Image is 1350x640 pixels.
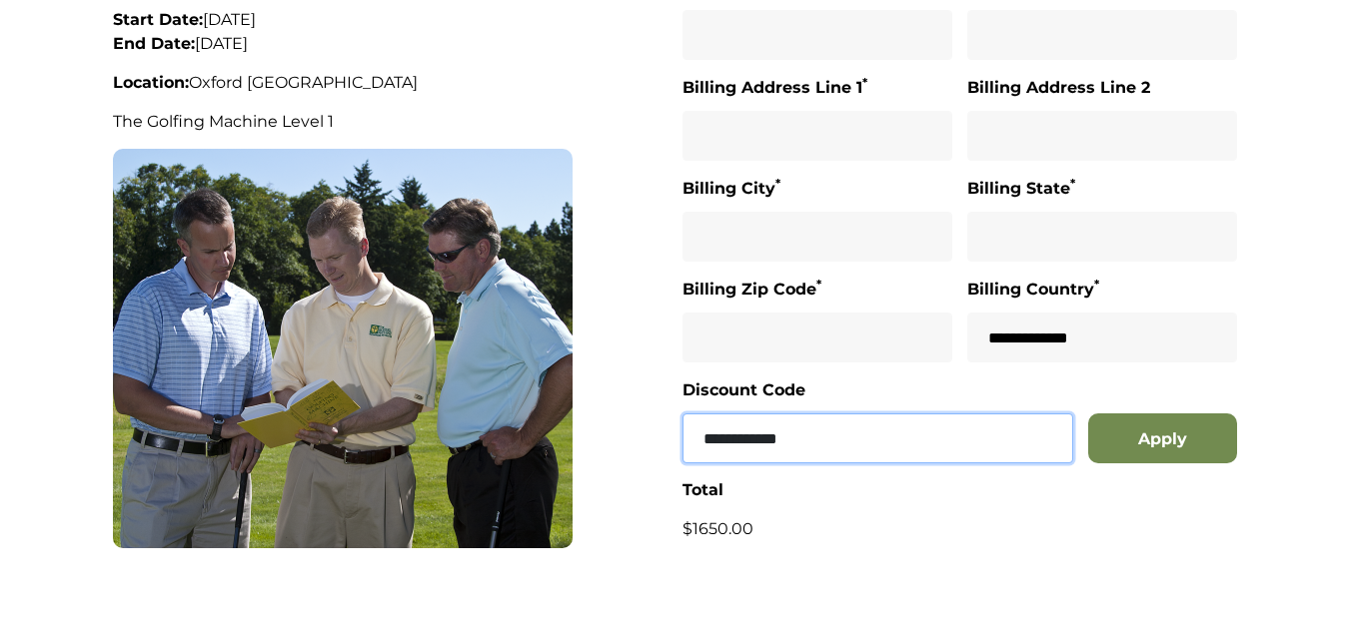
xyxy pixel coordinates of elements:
p: [DATE] [DATE] [113,8,573,56]
iframe: Secure card payment input frame [682,571,1237,588]
label: Discount Code [682,377,805,403]
label: Billing Address Line 1 [682,75,867,101]
strong: Start Date: [113,10,203,29]
label: Billing City [682,176,780,202]
p: Oxford [GEOGRAPHIC_DATA] [113,71,573,95]
p: The Golfing Machine Level 1 [113,110,573,134]
strong: End Date: [113,34,195,53]
label: Billing Address Line 2 [967,75,1150,101]
label: Billing State [967,176,1075,202]
strong: Location: [113,73,189,92]
label: Billing Zip Code [682,277,821,303]
label: Billing Country [967,277,1099,303]
strong: Total [682,480,723,499]
p: $1650.00 [682,517,1237,541]
button: Apply [1088,413,1237,463]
